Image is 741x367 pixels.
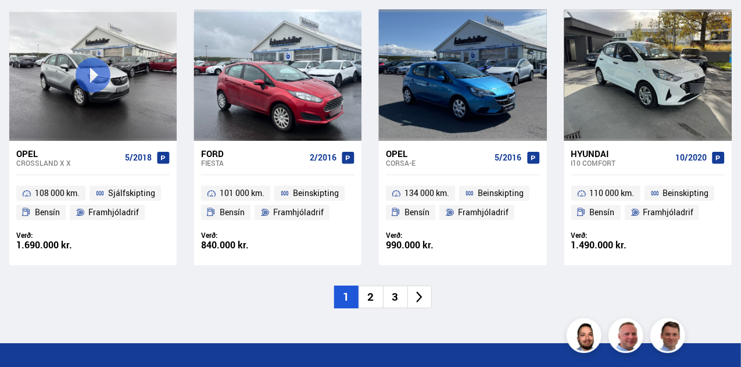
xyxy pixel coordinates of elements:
span: 101 000 km. [220,186,264,200]
button: Opna LiveChat spjallviðmót [9,5,44,40]
div: 1.490.000 kr. [571,240,648,250]
span: Framhjóladrif [458,205,509,219]
div: Verð: [201,231,278,240]
span: 110 000 km. [590,186,635,200]
span: Beinskipting [293,186,339,200]
span: Bensín [220,205,245,219]
div: Ford [201,148,305,159]
li: 1 [334,286,359,308]
span: Bensín [35,205,60,219]
span: 5/2016 [495,153,522,162]
span: 10/2020 [675,153,707,162]
span: Framhjóladrif [273,205,324,219]
div: Verð: [16,231,93,240]
span: Framhjóladrif [643,205,693,219]
span: 5/2018 [125,153,152,162]
img: siFngHWaQ9KaOqBr.png [610,320,645,355]
div: Verð: [571,231,648,240]
span: Beinskipting [663,186,708,200]
a: Opel Crossland X X 5/2018 108 000 km. Sjálfskipting Bensín Framhjóladrif Verð: 1.690.000 kr. [9,141,177,265]
div: Crossland X X [16,159,120,167]
img: nhp88E3Fdnt1Opn2.png [568,320,603,355]
div: 840.000 kr. [201,240,278,250]
span: Framhjóladrif [88,205,139,219]
div: Fiesta [201,159,305,167]
span: 2/2016 [310,153,337,162]
div: Hyundai [571,148,671,159]
span: Bensín [590,205,615,219]
div: 1.690.000 kr. [16,240,93,250]
span: 108 000 km. [35,186,80,200]
div: Opel [16,148,120,159]
a: Ford Fiesta 2/2016 101 000 km. Beinskipting Bensín Framhjóladrif Verð: 840.000 kr. [194,141,361,265]
div: Verð: [386,231,463,240]
div: Corsa-e [386,159,490,167]
span: 134 000 km. [404,186,449,200]
span: Beinskipting [478,186,524,200]
div: i10 COMFORT [571,159,671,167]
li: 2 [359,286,383,308]
span: Bensín [404,205,429,219]
img: FbJEzSuNWCJXmdc-.webp [652,320,687,355]
li: 3 [383,286,407,308]
div: 990.000 kr. [386,240,463,250]
div: Opel [386,148,490,159]
a: Hyundai i10 COMFORT 10/2020 110 000 km. Beinskipting Bensín Framhjóladrif Verð: 1.490.000 kr. [564,141,732,265]
span: Sjálfskipting [108,186,155,200]
a: Opel Corsa-e 5/2016 134 000 km. Beinskipting Bensín Framhjóladrif Verð: 990.000 kr. [379,141,546,265]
